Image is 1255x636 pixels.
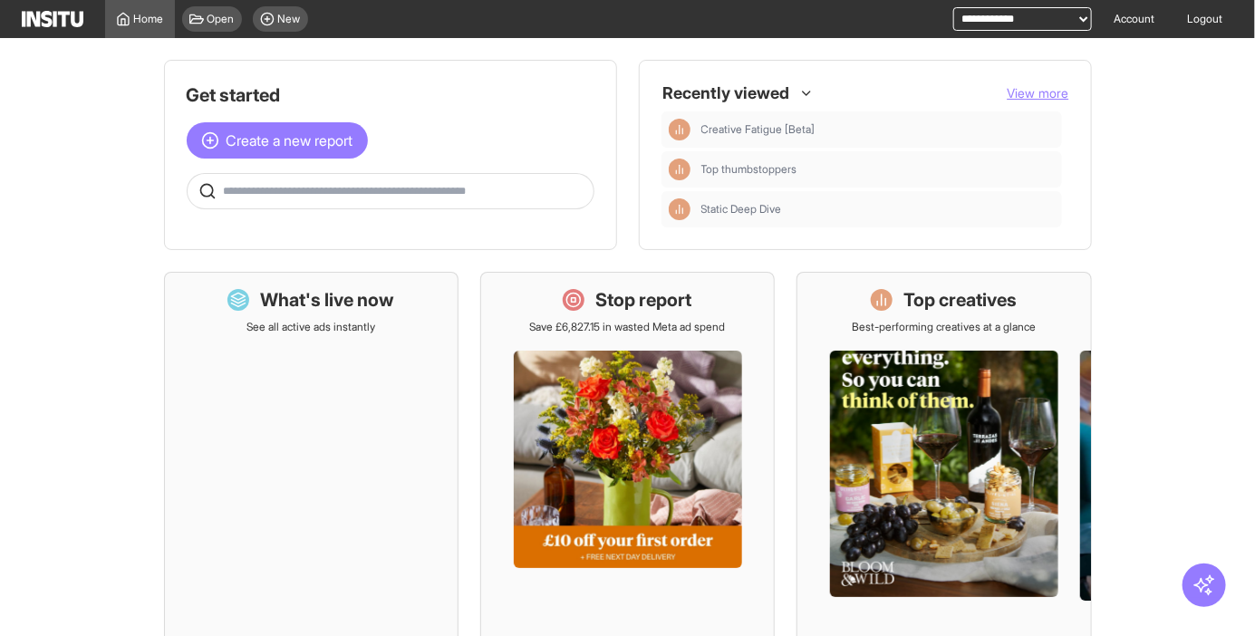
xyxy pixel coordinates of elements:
button: Create a new report [187,122,368,159]
p: Best-performing creatives at a glance [852,320,1036,334]
p: Save £6,827.15 in wasted Meta ad spend [529,320,725,334]
h1: What's live now [260,287,394,313]
span: Static Deep Dive [701,202,782,217]
h1: Get started [187,82,594,108]
span: View more [1008,85,1069,101]
span: Static Deep Dive [701,202,1055,217]
span: Home [134,12,164,26]
span: Creative Fatigue [Beta] [701,122,1055,137]
h1: Stop report [595,287,691,313]
span: Top thumbstoppers [701,162,1055,177]
span: Create a new report [227,130,353,151]
span: Open [208,12,235,26]
div: Insights [669,119,690,140]
span: New [278,12,301,26]
div: Insights [669,159,690,180]
span: Top thumbstoppers [701,162,797,177]
button: View more [1008,84,1069,102]
div: Insights [669,198,690,220]
p: See all active ads instantly [246,320,375,334]
img: Logo [22,11,83,27]
h1: Top creatives [903,287,1017,313]
span: Creative Fatigue [Beta] [701,122,816,137]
